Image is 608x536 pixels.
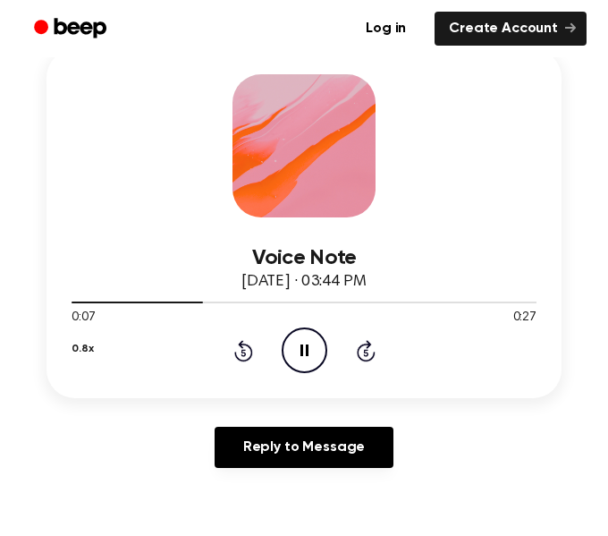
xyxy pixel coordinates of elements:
[72,246,536,270] h3: Voice Note
[241,274,367,290] span: [DATE] · 03:44 PM
[348,8,424,49] a: Log in
[215,427,393,468] a: Reply to Message
[435,12,587,46] a: Create Account
[513,309,536,328] span: 0:27
[72,309,95,328] span: 0:07
[21,12,122,47] a: Beep
[72,334,93,364] button: 0.8x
